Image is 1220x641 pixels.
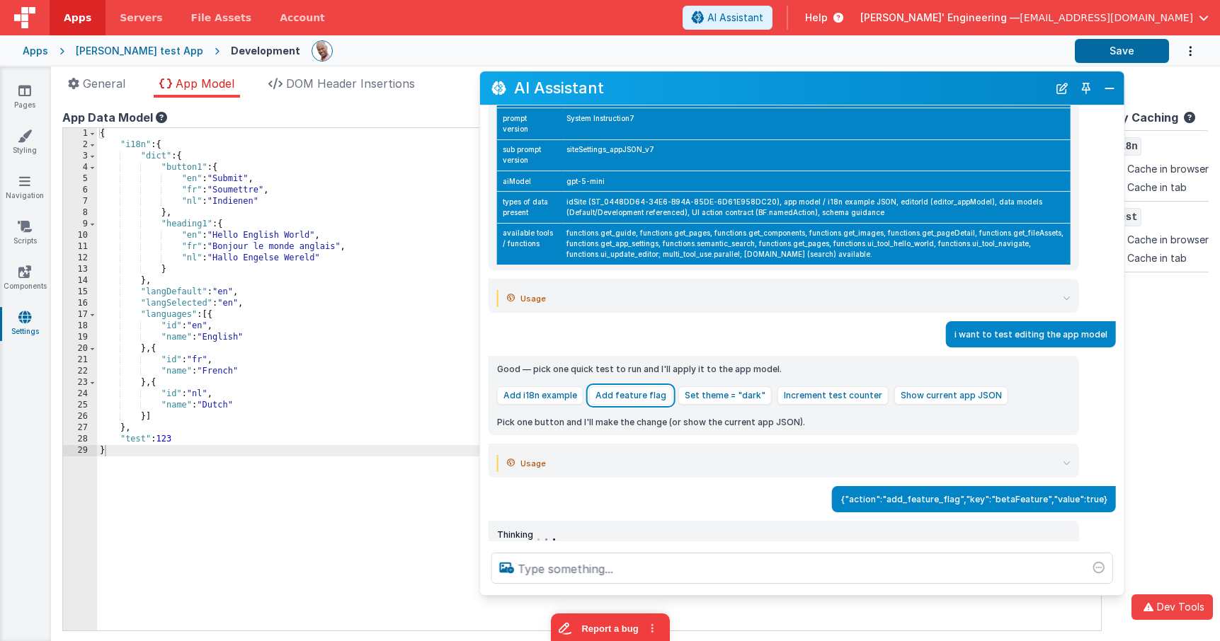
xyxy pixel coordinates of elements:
div: 28 [63,434,97,445]
span: . [536,522,541,542]
td: available tools / functions [497,223,561,265]
span: i18n [1110,137,1141,156]
div: 6 [63,185,97,196]
label: Cache in browser [1127,230,1209,247]
label: Cache in tab [1127,180,1187,195]
button: [PERSON_NAME]' Engineering — [EMAIL_ADDRESS][DOMAIN_NAME] [860,11,1209,25]
td: idSite (ST_0448DD64-34E6-B94A-85DE-6D61E958DC20), app model / i18n example JSON, editorId (editor... [561,192,1070,223]
button: Close [1100,79,1119,98]
span: General [83,76,125,91]
button: New Chat [1052,79,1072,98]
div: 8 [63,207,97,219]
td: aiModel [497,171,561,191]
div: [PERSON_NAME] test App [76,44,203,58]
div: 17 [63,309,97,320]
div: 20 [63,343,97,354]
span: . [544,521,549,541]
button: Options [1169,37,1197,66]
span: Usage [520,290,546,307]
button: Dev Tools [1131,594,1213,620]
p: i want to test editing the app model [954,327,1107,342]
button: AI Assistant [683,6,773,30]
img: 11ac31fe5dc3d0eff3fbbbf7b26fa6e1 [312,41,332,61]
p: Pick one button and I'll make the change (or show the current app JSON). [497,415,1071,429]
div: 23 [63,377,97,388]
span: test [1110,208,1141,226]
div: 18 [63,320,97,332]
p: Good — pick one quick test to run and I'll apply it to the app model. [497,362,1071,376]
span: . [552,521,557,541]
span: Usage [520,455,546,472]
div: 4 [63,162,97,173]
td: gpt-5-mini [561,171,1070,191]
td: types of data present [497,192,561,223]
div: 3 [63,151,97,162]
button: Show current app JSON [894,386,1008,405]
div: 21 [63,354,97,366]
span: Servers [120,11,162,25]
div: 16 [63,298,97,309]
span: App Model [176,76,234,91]
span: [EMAIL_ADDRESS][DOMAIN_NAME] [1020,11,1193,25]
td: System Instruction7 [561,108,1070,139]
div: 10 [63,230,97,241]
div: 27 [63,422,97,434]
div: 14 [63,275,97,287]
div: 2 [63,139,97,151]
h2: AI Assistant [514,79,1048,96]
span: DOM Header Insertions [286,76,415,91]
td: sub prompt version [497,139,561,171]
div: 9 [63,219,97,230]
div: App Data Model [62,109,1102,126]
div: 5 [63,173,97,185]
span: Thinking [497,529,533,541]
p: {"action":"add_feature_flag","key":"betaFeature","value":true} [840,492,1107,507]
div: 22 [63,366,97,377]
span: Apps [64,11,91,25]
span: AI Assistant [707,11,763,25]
summary: Usage [507,455,1071,472]
div: 19 [63,332,97,343]
td: functions.get_guide, functions.get_pages, functions.get_components, functions.get_images, functio... [561,223,1070,265]
div: 24 [63,388,97,400]
h4: Key Caching [1107,112,1178,125]
button: Add i18n example [497,386,583,405]
button: Save [1075,39,1169,63]
summary: Usage [507,290,1071,307]
button: Add feature flag [589,386,673,405]
div: 11 [63,241,97,253]
label: Cache in browser [1127,159,1209,176]
div: 7 [63,196,97,207]
button: Set theme = "dark" [678,386,772,405]
button: Increment test counter [777,386,889,405]
div: 12 [63,253,97,264]
div: 15 [63,287,97,298]
div: 13 [63,264,97,275]
button: Toggle Pin [1076,79,1096,98]
div: Development [231,44,300,58]
label: Cache in tab [1127,250,1187,265]
div: 25 [63,400,97,411]
div: 26 [63,411,97,422]
div: 1 [63,128,97,139]
td: siteSettings_appJSON_v7 [561,139,1070,171]
div: Apps [23,44,48,58]
td: prompt version [497,108,561,139]
div: 29 [63,445,97,456]
span: Help [805,11,828,25]
span: File Assets [191,11,252,25]
span: [PERSON_NAME]' Engineering — [860,11,1020,25]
